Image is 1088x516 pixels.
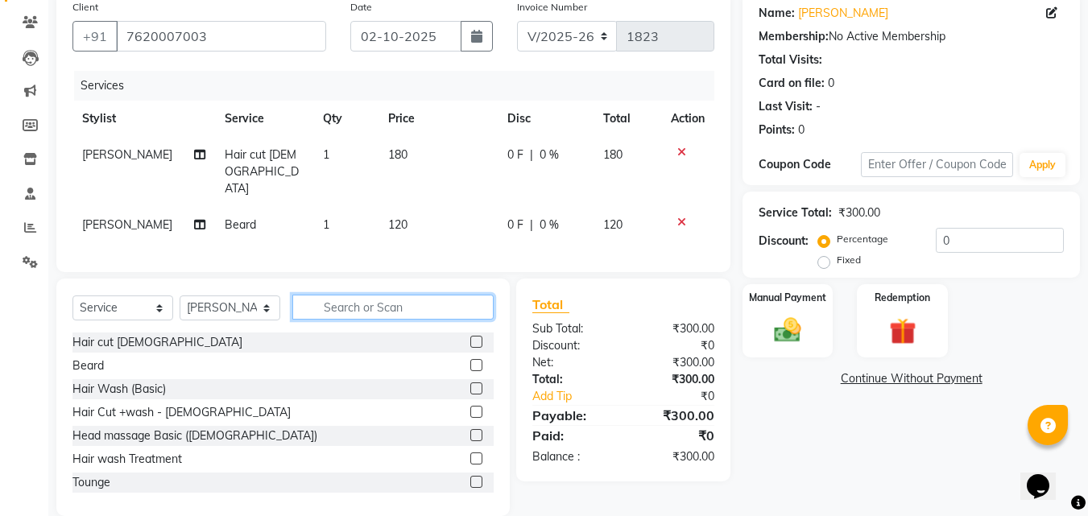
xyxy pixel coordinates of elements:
[759,28,1064,45] div: No Active Membership
[532,296,569,313] span: Total
[828,75,834,92] div: 0
[498,101,594,137] th: Disc
[72,451,182,468] div: Hair wash Treatment
[766,315,809,345] img: _cash.svg
[759,204,832,221] div: Service Total:
[72,474,110,491] div: Tounge
[379,101,498,137] th: Price
[520,448,623,465] div: Balance :
[749,291,826,305] label: Manual Payment
[225,217,256,232] span: Beard
[759,233,809,250] div: Discount:
[323,217,329,232] span: 1
[82,217,172,232] span: [PERSON_NAME]
[838,204,880,221] div: ₹300.00
[623,320,726,337] div: ₹300.00
[875,291,930,305] label: Redemption
[861,152,1013,177] input: Enter Offer / Coupon Code
[530,217,533,233] span: |
[837,232,888,246] label: Percentage
[623,354,726,371] div: ₹300.00
[1020,153,1065,177] button: Apply
[225,147,299,196] span: Hair cut [DEMOGRAPHIC_DATA]
[816,98,821,115] div: -
[603,217,623,232] span: 120
[507,147,523,163] span: 0 F
[520,320,623,337] div: Sub Total:
[661,101,714,137] th: Action
[759,5,795,22] div: Name:
[116,21,326,52] input: Search by Name/Mobile/Email/Code
[837,253,861,267] label: Fixed
[881,315,925,348] img: _gift.svg
[759,28,829,45] div: Membership:
[798,122,805,138] div: 0
[74,71,726,101] div: Services
[530,147,533,163] span: |
[641,388,727,405] div: ₹0
[594,101,662,137] th: Total
[603,147,623,162] span: 180
[520,388,640,405] a: Add Tip
[623,406,726,425] div: ₹300.00
[388,147,407,162] span: 180
[292,295,494,320] input: Search or Scan
[746,370,1077,387] a: Continue Without Payment
[520,426,623,445] div: Paid:
[72,404,291,421] div: Hair Cut +wash - [DEMOGRAPHIC_DATA]
[759,122,795,138] div: Points:
[623,448,726,465] div: ₹300.00
[759,156,860,173] div: Coupon Code
[798,5,888,22] a: [PERSON_NAME]
[759,75,825,92] div: Card on file:
[623,426,726,445] div: ₹0
[520,371,623,388] div: Total:
[72,334,242,351] div: Hair cut [DEMOGRAPHIC_DATA]
[72,427,317,444] div: Head massage Basic ([DEMOGRAPHIC_DATA])
[72,101,215,137] th: Stylist
[323,147,329,162] span: 1
[72,381,166,398] div: Hair Wash (Basic)
[507,217,523,233] span: 0 F
[72,21,118,52] button: +91
[520,337,623,354] div: Discount:
[623,371,726,388] div: ₹300.00
[623,337,726,354] div: ₹0
[72,357,104,374] div: Beard
[540,147,559,163] span: 0 %
[540,217,559,233] span: 0 %
[520,354,623,371] div: Net:
[388,217,407,232] span: 120
[759,52,822,68] div: Total Visits:
[313,101,379,137] th: Qty
[1020,452,1072,500] iframe: chat widget
[520,406,623,425] div: Payable:
[82,147,172,162] span: [PERSON_NAME]
[759,98,813,115] div: Last Visit:
[215,101,313,137] th: Service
